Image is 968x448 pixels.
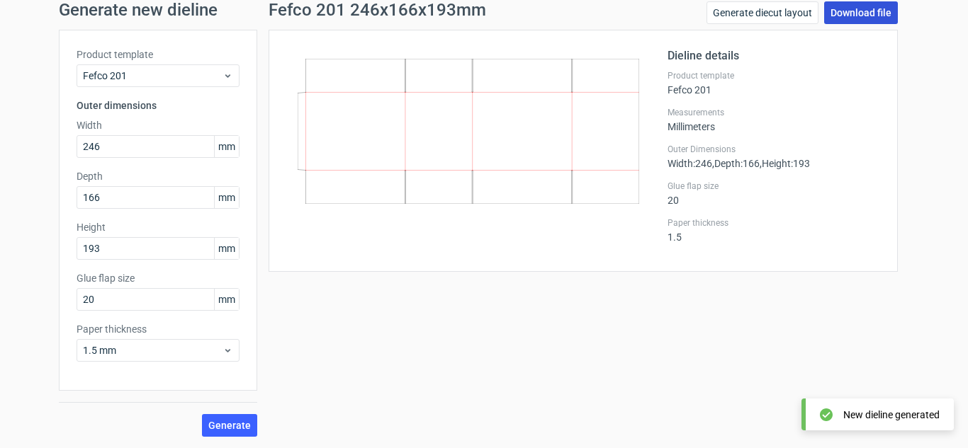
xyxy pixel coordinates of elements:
h1: Fefco 201 246x166x193mm [269,1,486,18]
label: Product template [668,70,880,81]
label: Glue flap size [77,271,240,285]
span: mm [214,289,239,310]
span: mm [214,187,239,208]
h2: Dieline details [668,47,880,64]
span: mm [214,238,239,259]
label: Paper thickness [668,217,880,229]
span: Generate [208,420,251,430]
label: Depth [77,169,240,183]
a: Generate diecut layout [707,1,818,24]
label: Measurements [668,107,880,118]
label: Glue flap size [668,180,880,192]
span: , Height : 193 [760,158,810,169]
label: Width [77,118,240,132]
h1: Generate new dieline [59,1,909,18]
div: New dieline generated [843,408,940,422]
div: 1.5 [668,217,880,243]
h3: Outer dimensions [77,98,240,113]
span: , Depth : 166 [712,158,760,169]
div: 20 [668,180,880,206]
a: Download file [824,1,898,24]
span: Fefco 201 [83,69,223,83]
label: Outer Dimensions [668,144,880,155]
label: Height [77,220,240,234]
span: 1.5 mm [83,343,223,357]
div: Millimeters [668,107,880,132]
span: Width : 246 [668,158,712,169]
div: Fefco 201 [668,70,880,96]
label: Paper thickness [77,322,240,336]
label: Product template [77,47,240,62]
span: mm [214,136,239,157]
button: Generate [202,414,257,437]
